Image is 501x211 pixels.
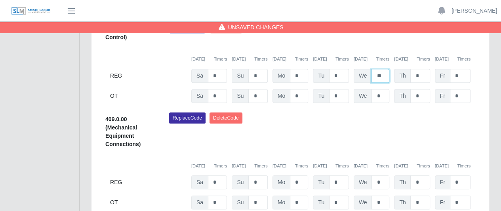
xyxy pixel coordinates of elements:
button: Timers [417,163,430,169]
div: [DATE] [313,56,349,63]
span: Su [232,196,249,209]
span: Tu [313,69,330,83]
div: [DATE] [191,163,227,169]
span: Sa [191,89,208,103]
span: We [354,89,372,103]
div: [DATE] [435,56,471,63]
span: Th [394,89,411,103]
span: Unsaved Changes [228,23,284,31]
b: 411.0.00 (Quality Control) [105,26,149,40]
button: ReplaceCode [169,112,206,124]
div: OT [110,89,187,103]
button: Timers [254,56,268,63]
div: [DATE] [435,163,471,169]
b: 409.0.00 (Mechanical Equipment Connections) [105,116,141,147]
button: Timers [457,163,471,169]
button: Timers [417,56,430,63]
button: Timers [335,56,349,63]
button: Timers [376,56,389,63]
span: Mo [272,196,290,209]
span: Th [394,69,411,83]
span: Mo [272,69,290,83]
span: Sa [191,175,208,189]
span: Sa [191,69,208,83]
a: [PERSON_NAME] [451,7,497,15]
button: Timers [335,163,349,169]
div: [DATE] [272,56,308,63]
span: Sa [191,196,208,209]
span: We [354,196,372,209]
div: OT [110,196,187,209]
div: [DATE] [394,56,430,63]
div: [DATE] [232,163,267,169]
span: Fr [435,175,450,189]
span: Fr [435,196,450,209]
button: Timers [457,56,471,63]
button: Timers [295,163,308,169]
span: We [354,175,372,189]
div: [DATE] [354,163,389,169]
span: Tu [313,175,330,189]
div: REG [110,69,187,83]
span: Fr [435,89,450,103]
button: Timers [376,163,389,169]
button: Timers [214,163,227,169]
button: Timers [295,56,308,63]
div: [DATE] [394,163,430,169]
span: Su [232,89,249,103]
button: Timers [214,56,227,63]
button: Timers [254,163,268,169]
button: DeleteCode [210,112,242,124]
div: [DATE] [232,56,267,63]
span: Tu [313,196,330,209]
span: Fr [435,69,450,83]
span: Su [232,69,249,83]
div: REG [110,175,187,189]
div: [DATE] [191,56,227,63]
div: [DATE] [313,163,349,169]
span: Mo [272,89,290,103]
span: Th [394,175,411,189]
span: We [354,69,372,83]
span: Mo [272,175,290,189]
span: Th [394,196,411,209]
div: [DATE] [354,56,389,63]
span: Su [232,175,249,189]
span: Tu [313,89,330,103]
img: SLM Logo [11,7,51,15]
div: [DATE] [272,163,308,169]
